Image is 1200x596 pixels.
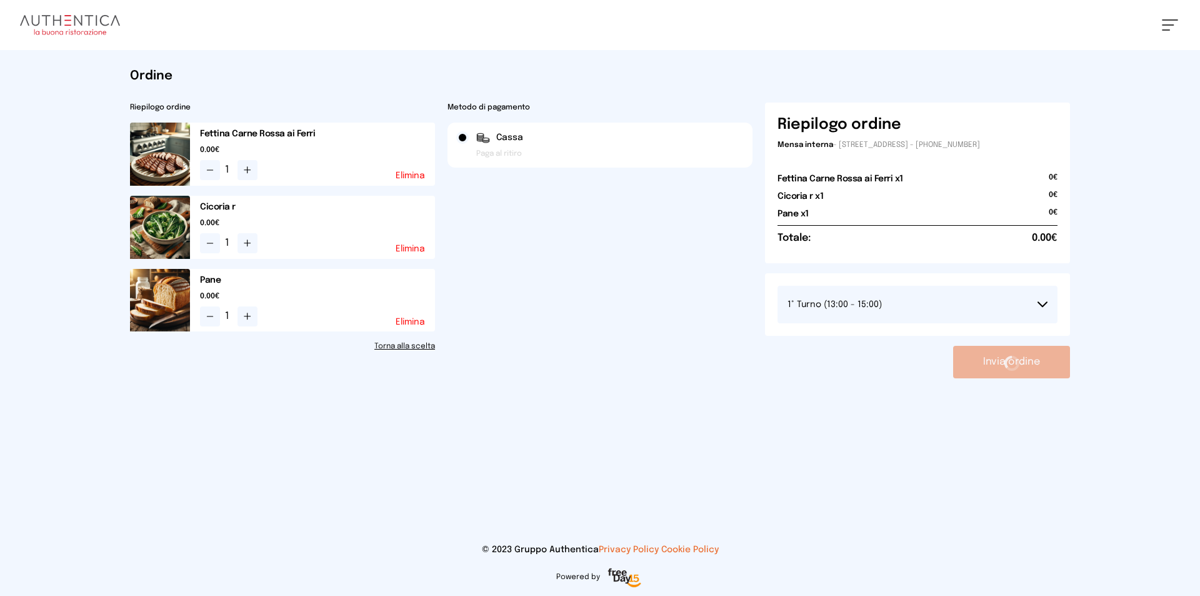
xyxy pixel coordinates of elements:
span: 1° Turno (13:00 - 15:00) [787,300,882,309]
img: logo-freeday.3e08031.png [605,566,644,591]
h2: Cicoria r [200,201,435,213]
a: Privacy Policy [599,545,659,554]
p: © 2023 Gruppo Authentica [20,543,1180,556]
span: 0€ [1049,190,1057,208]
span: 1 [225,309,232,324]
h2: Fettina Carne Rossa ai Ferri x1 [777,173,903,185]
span: 0€ [1049,173,1057,190]
span: 0.00€ [1032,231,1057,246]
span: Paga al ritiro [476,149,522,159]
h2: Fettina Carne Rossa ai Ferri [200,128,435,140]
h2: Cicoria r x1 [777,190,823,203]
h2: Pane x1 [777,208,809,220]
button: Elimina [396,245,425,253]
img: logo.8f33a47.png [20,15,120,35]
span: Mensa interna [777,141,833,149]
span: 0.00€ [200,291,435,301]
img: media [130,196,190,259]
span: Cassa [496,131,523,144]
span: 0€ [1049,208,1057,225]
img: media [130,123,190,186]
a: Cookie Policy [661,545,719,554]
p: - [STREET_ADDRESS] - [PHONE_NUMBER] [777,140,1057,150]
h2: Pane [200,274,435,286]
button: Elimina [396,318,425,326]
span: 1 [225,163,232,178]
h2: Metodo di pagamento [447,103,752,113]
h2: Riepilogo ordine [130,103,435,113]
button: 1° Turno (13:00 - 15:00) [777,286,1057,323]
span: 1 [225,236,232,251]
button: Elimina [396,171,425,180]
h6: Totale: [777,231,811,246]
span: 0.00€ [200,145,435,155]
h1: Ordine [130,68,1070,85]
span: 0.00€ [200,218,435,228]
a: Torna alla scelta [130,341,435,351]
h6: Riepilogo ordine [777,115,901,135]
img: media [130,269,190,332]
span: Powered by [556,572,600,582]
